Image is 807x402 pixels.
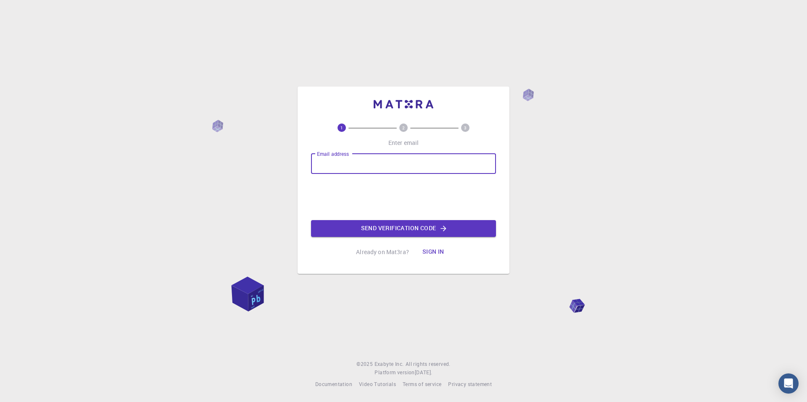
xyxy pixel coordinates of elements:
[406,360,451,368] span: All rights reserved.
[356,248,409,256] p: Already on Mat3ra?
[403,381,441,387] span: Terms of service
[356,360,374,368] span: © 2025
[403,380,441,389] a: Terms of service
[415,369,433,376] span: [DATE] .
[464,125,467,131] text: 3
[311,220,496,237] button: Send verification code
[448,380,492,389] a: Privacy statement
[340,125,343,131] text: 1
[402,125,405,131] text: 2
[359,381,396,387] span: Video Tutorials
[374,360,404,367] span: Exabyte Inc.
[778,373,799,394] div: Open Intercom Messenger
[315,381,352,387] span: Documentation
[416,244,451,260] button: Sign in
[359,380,396,389] a: Video Tutorials
[374,368,414,377] span: Platform version
[448,381,492,387] span: Privacy statement
[317,150,349,158] label: Email address
[374,360,404,368] a: Exabyte Inc.
[340,181,467,213] iframe: reCAPTCHA
[388,139,419,147] p: Enter email
[415,368,433,377] a: [DATE].
[315,380,352,389] a: Documentation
